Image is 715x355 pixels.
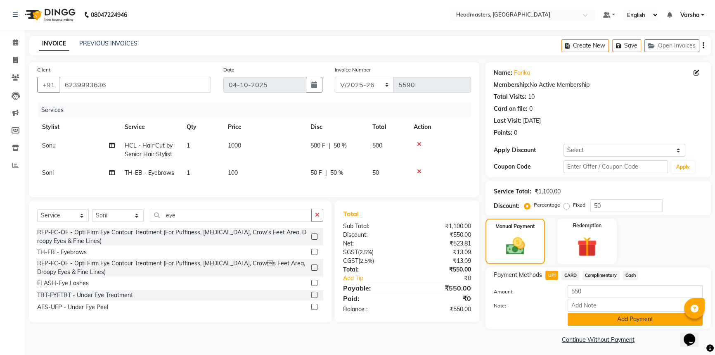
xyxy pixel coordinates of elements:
label: Manual Payment [495,223,535,230]
span: Payment Methods [494,271,542,279]
img: logo [21,3,78,26]
div: Paid: [337,293,407,303]
span: 2.5% [360,257,372,264]
div: ₹13.09 [407,257,477,265]
button: Open Invoices [644,39,699,52]
label: Date [223,66,234,74]
span: Complimentary [582,271,620,280]
div: ₹0 [407,293,477,303]
span: 1000 [228,142,241,149]
div: ₹550.00 [407,231,477,239]
div: ₹550.00 [407,305,477,314]
span: HCL - Hair Cut by Senior Hair Stylist [125,142,173,158]
span: CARD [561,271,579,280]
div: REP-FC-OF - Opti Firm Eye Contour Treatment (For Puffiness, [MEDICAL_DATA], Crows Feet Area, Dro... [37,259,308,276]
label: Amount: [488,288,561,295]
div: Card on file: [494,105,528,113]
div: ( ) [337,248,407,257]
div: Coupon Code [494,162,563,171]
span: | [329,141,330,150]
span: Total [343,210,362,218]
b: 08047224946 [91,3,127,26]
div: Discount: [337,231,407,239]
label: Redemption [573,222,601,229]
span: 50 [372,169,379,176]
div: 0 [514,129,517,137]
div: ₹523.81 [407,239,477,248]
th: Total [367,118,409,136]
div: Discount: [494,202,519,210]
div: Apply Discount [494,146,563,155]
div: Points: [494,129,512,137]
th: Service [120,118,182,136]
input: Enter Offer / Coupon Code [563,160,668,173]
div: [DATE] [523,117,541,125]
span: 100 [228,169,238,176]
button: Apply [671,161,695,173]
div: Net: [337,239,407,248]
a: PREVIOUS INVOICES [79,40,137,47]
img: _cash.svg [500,235,531,257]
div: Membership: [494,81,530,89]
div: ₹550.00 [407,283,477,293]
div: TH-EB - Eyebrows [37,248,87,257]
a: Add Tip [337,274,419,283]
button: Save [612,39,641,52]
div: Payable: [337,283,407,293]
input: Search by Name/Mobile/Email/Code [59,77,211,93]
div: No Active Membership [494,81,703,89]
span: 2.5% [360,249,372,255]
span: 500 [372,142,382,149]
a: Continue Without Payment [487,336,709,344]
div: TRT-EYETRT - Under Eye Treatment [37,291,133,300]
span: 50 % [334,141,347,150]
label: Percentage [534,201,560,209]
span: 1 [187,169,190,176]
th: Qty [182,118,223,136]
div: 0 [529,105,533,113]
th: Action [409,118,471,136]
input: Add Note [568,299,703,312]
div: REP-FC-OF - Opti Firm Eye Contour Treatment (For Puffiness, [MEDICAL_DATA], Crow’s Feet Area, Dro... [37,228,308,245]
div: ₹0 [419,274,477,283]
th: Price [223,118,305,136]
button: +91 [37,77,60,93]
div: ₹1,100.00 [407,222,477,231]
div: ₹13.09 [407,248,477,257]
th: Disc [305,118,367,136]
div: Total: [337,265,407,274]
span: 50 % [330,169,343,177]
div: ( ) [337,257,407,265]
div: Service Total: [494,187,531,196]
span: 500 F [310,141,325,150]
div: Sub Total: [337,222,407,231]
span: UPI [545,271,558,280]
span: Varsha [680,11,699,19]
div: ELASH-Eye Lashes [37,279,89,288]
input: Search or Scan [150,209,312,222]
label: Invoice Number [335,66,371,74]
div: ₹550.00 [407,265,477,274]
div: Balance : [337,305,407,314]
span: 50 F [310,169,322,177]
label: Fixed [573,201,585,209]
span: Cash [623,271,639,280]
div: Services [38,102,477,118]
div: 10 [528,93,535,101]
button: Create New [561,39,609,52]
label: Note: [488,302,561,310]
div: Last Visit: [494,117,521,125]
iframe: chat widget [680,322,707,347]
span: Soni [42,169,54,176]
span: SGST [343,248,358,256]
a: Farika [514,69,530,77]
label: Client [37,66,50,74]
button: Add Payment [568,313,703,326]
span: TH-EB - Eyebrows [125,169,174,176]
span: CGST [343,257,358,264]
th: Stylist [37,118,120,136]
span: 1 [187,142,190,149]
div: Name: [494,69,512,77]
img: _gift.svg [571,234,603,259]
div: AES-UEP - Under Eye Peel [37,303,108,312]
